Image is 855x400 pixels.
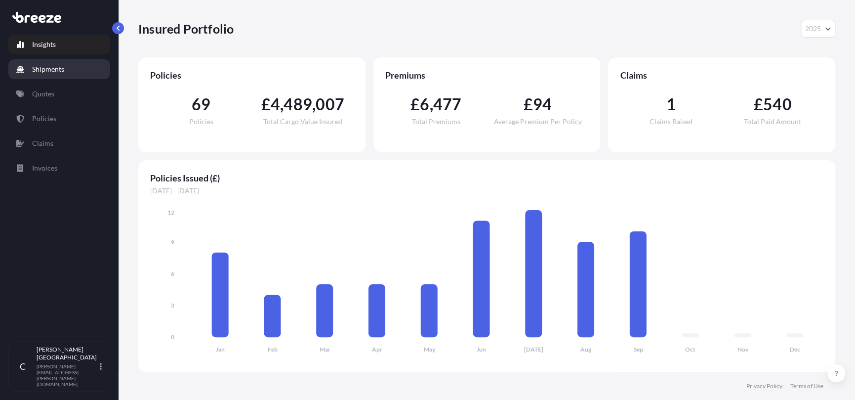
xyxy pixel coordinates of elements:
span: [DATE] - [DATE] [150,186,823,196]
span: 007 [316,96,344,112]
tspan: 3 [171,302,174,309]
span: 94 [533,96,552,112]
p: [PERSON_NAME] [GEOGRAPHIC_DATA] [37,346,98,361]
button: Year Selector [801,20,835,38]
a: Insights [8,35,110,54]
span: Average Premium Per Policy [493,118,581,125]
span: 2025 [805,24,821,34]
span: 540 [763,96,792,112]
p: Insured Portfolio [138,21,234,37]
span: Claims [620,69,823,81]
span: 4 [271,96,280,112]
tspan: 12 [167,209,174,216]
span: 477 [433,96,462,112]
span: Claims Raised [650,118,692,125]
span: 6 [420,96,429,112]
tspan: 9 [171,238,174,246]
span: Policies Issued (£) [150,172,823,184]
a: Claims [8,133,110,153]
span: Total Premiums [412,118,460,125]
tspan: Feb [268,346,278,353]
span: £ [524,96,533,112]
span: £ [410,96,420,112]
span: 489 [284,96,312,112]
tspan: Jan [216,346,225,353]
span: Total Paid Amount [744,118,801,125]
tspan: Mar [319,346,330,353]
p: Invoices [32,163,57,173]
span: Total Cargo Value Insured [263,118,342,125]
a: Shipments [8,59,110,79]
tspan: May [423,346,435,353]
span: , [312,96,316,112]
span: £ [754,96,763,112]
tspan: Jun [477,346,486,353]
tspan: Apr [372,346,382,353]
tspan: 0 [171,333,174,341]
p: Quotes [32,89,54,99]
p: Claims [32,138,53,148]
tspan: Nov [737,346,748,353]
tspan: Aug [580,346,592,353]
span: 1 [666,96,676,112]
span: , [280,96,284,112]
span: 69 [192,96,210,112]
span: Policies [150,69,354,81]
a: Policies [8,109,110,129]
span: Premiums [385,69,589,81]
a: Invoices [8,158,110,178]
tspan: Dec [790,346,800,353]
p: Insights [32,40,56,49]
tspan: Sep [633,346,643,353]
tspan: Oct [685,346,695,353]
tspan: 6 [171,270,174,277]
span: , [429,96,433,112]
a: Terms of Use [790,382,823,390]
span: £ [261,96,271,112]
span: C [20,361,26,371]
span: Policies [189,118,213,125]
tspan: [DATE] [524,346,543,353]
p: Shipments [32,64,64,74]
a: Quotes [8,84,110,104]
p: Policies [32,114,56,124]
p: [PERSON_NAME][EMAIL_ADDRESS][PERSON_NAME][DOMAIN_NAME] [37,363,98,387]
a: Privacy Policy [746,382,782,390]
